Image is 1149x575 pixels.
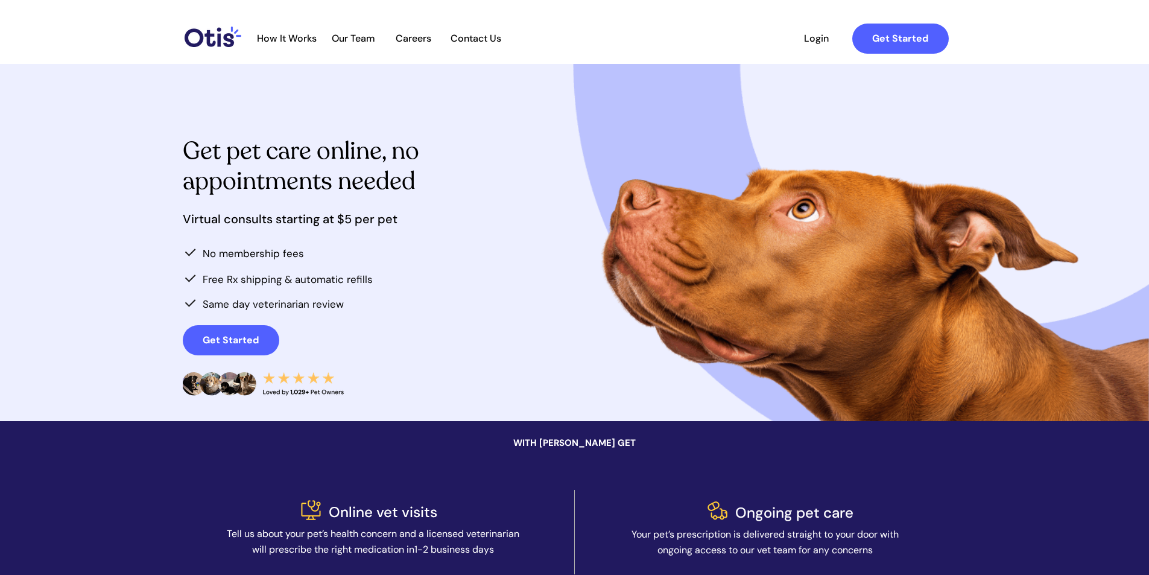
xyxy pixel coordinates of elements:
[227,527,519,556] span: Tell us about your pet’s health concern and a licensed veterinarian will prescribe the right medi...
[203,334,259,346] strong: Get Started
[631,528,899,556] span: Your pet’s prescription is delivered straight to your door with ongoing access to our vet team fo...
[183,325,279,355] a: Get Started
[445,33,508,45] a: Contact Us
[513,437,636,449] span: WITH [PERSON_NAME] GET
[445,33,508,44] span: Contact Us
[735,503,853,522] span: Ongoing pet care
[324,33,383,45] a: Our Team
[384,33,443,45] a: Careers
[384,33,443,44] span: Careers
[329,503,437,521] span: Online vet visits
[324,33,383,44] span: Our Team
[789,24,844,54] a: Login
[852,24,949,54] a: Get Started
[251,33,323,45] a: How It Works
[789,33,844,44] span: Login
[203,273,373,286] span: Free Rx shipping & automatic refills
[183,135,419,197] span: Get pet care online, no appointments needed
[203,297,344,311] span: Same day veterinarian review
[872,32,928,45] strong: Get Started
[183,211,397,227] span: Virtual consults starting at $5 per pet
[414,543,494,556] span: 1-2 business days
[203,247,304,260] span: No membership fees
[251,33,323,44] span: How It Works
